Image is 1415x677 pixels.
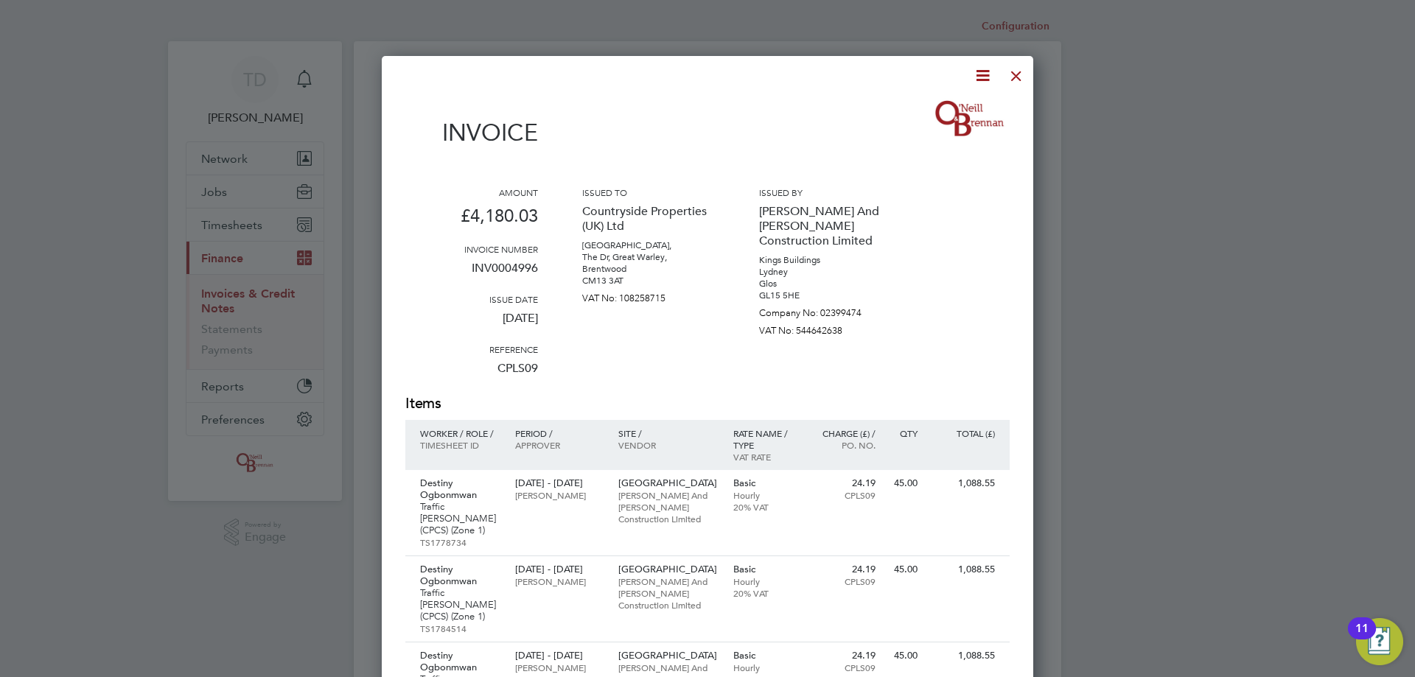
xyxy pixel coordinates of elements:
[618,477,719,489] p: [GEOGRAPHIC_DATA]
[515,564,603,575] p: [DATE] - [DATE]
[890,427,918,439] p: QTY
[733,489,797,501] p: Hourly
[420,439,500,451] p: Timesheet ID
[618,575,719,611] p: [PERSON_NAME] And [PERSON_NAME] Construction Limited
[515,427,603,439] p: Period /
[618,427,719,439] p: Site /
[811,439,876,451] p: Po. No.
[420,622,500,634] p: TS1784514
[405,243,538,255] h3: Invoice number
[759,319,892,337] p: VAT No: 544642638
[811,489,876,501] p: CPLS09
[582,251,715,263] p: The Dr, Great Warley,
[811,427,876,439] p: Charge (£) /
[405,343,538,355] h3: Reference
[759,198,892,254] p: [PERSON_NAME] And [PERSON_NAME] Construction Limited
[733,650,797,662] p: Basic
[582,239,715,251] p: [GEOGRAPHIC_DATA],
[582,186,715,198] h3: Issued to
[405,293,538,305] h3: Issue date
[890,564,918,575] p: 45.00
[733,477,797,489] p: Basic
[733,501,797,513] p: 20% VAT
[1356,618,1403,665] button: Open Resource Center, 11 new notifications
[420,650,500,673] p: Destiny Ogbonmwan
[932,564,995,575] p: 1,088.55
[405,393,1010,414] h2: Items
[811,477,876,489] p: 24.19
[405,255,538,293] p: INV0004996
[759,186,892,198] h3: Issued by
[811,564,876,575] p: 24.19
[932,477,995,489] p: 1,088.55
[420,501,500,536] p: Traffic [PERSON_NAME] (CPCS) (Zone 1)
[582,275,715,287] p: CM13 3AT
[932,427,995,439] p: Total (£)
[405,119,538,147] h1: Invoice
[618,564,719,575] p: [GEOGRAPHIC_DATA]
[811,650,876,662] p: 24.19
[582,198,715,239] p: Countryside Properties (UK) Ltd
[733,662,797,673] p: Hourly
[811,575,876,587] p: CPLS09
[405,355,538,393] p: CPLS09
[515,439,603,451] p: Approver
[759,278,892,290] p: Glos
[759,254,892,266] p: Kings Buildings
[515,477,603,489] p: [DATE] - [DATE]
[420,427,500,439] p: Worker / Role /
[733,427,797,451] p: Rate name / type
[618,489,719,525] p: [PERSON_NAME] And [PERSON_NAME] Construction Limited
[759,266,892,278] p: Lydney
[582,263,715,275] p: Brentwood
[733,587,797,599] p: 20% VAT
[759,301,892,319] p: Company No: 02399474
[582,287,715,304] p: VAT No: 108258715
[420,564,500,587] p: Destiny Ogbonmwan
[890,477,918,489] p: 45.00
[930,97,1010,141] img: oneillandbrennan-logo-remittance.png
[420,536,500,548] p: TS1778734
[733,575,797,587] p: Hourly
[759,290,892,301] p: GL15 5HE
[515,650,603,662] p: [DATE] - [DATE]
[515,575,603,587] p: [PERSON_NAME]
[932,650,995,662] p: 1,088.55
[515,489,603,501] p: [PERSON_NAME]
[890,650,918,662] p: 45.00
[811,662,876,673] p: CPLS09
[733,564,797,575] p: Basic
[1355,628,1369,648] div: 11
[618,439,719,451] p: Vendor
[618,650,719,662] p: [GEOGRAPHIC_DATA]
[405,186,538,198] h3: Amount
[405,305,538,343] p: [DATE]
[733,451,797,463] p: VAT rate
[420,477,500,501] p: Destiny Ogbonmwan
[420,587,500,622] p: Traffic [PERSON_NAME] (CPCS) (Zone 1)
[405,198,538,243] p: £4,180.03
[515,662,603,673] p: [PERSON_NAME]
